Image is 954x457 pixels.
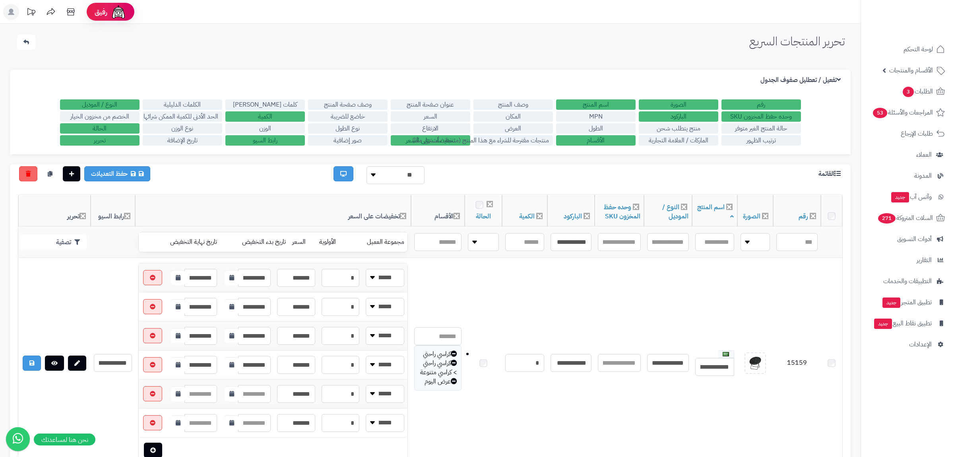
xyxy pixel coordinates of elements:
label: السعر [391,111,470,122]
span: السلات المتروكة [877,212,933,224]
span: الطلبات [902,86,933,97]
label: الأقسام [556,135,636,146]
label: الباركود [639,111,718,122]
span: 3 [903,87,914,97]
a: تحديثات المنصة [21,4,41,22]
a: الصورة [743,212,760,221]
label: الارتفاع [391,123,470,134]
label: تحرير [60,135,140,146]
label: نوع الطول [308,123,388,134]
a: طلبات الإرجاع [866,124,949,143]
th: تحرير [18,195,91,227]
span: جديد [882,298,900,308]
div: كراسي راحتي > كراسي متنوعة [419,359,457,377]
th: الأقسام [411,195,465,227]
span: الإعدادات [909,339,932,350]
label: الحد الأدنى للكمية الممكن شرائها [143,111,222,122]
a: أدوات التسويق [866,229,949,249]
label: رابط السيو [225,135,305,146]
label: نوع الوزن [143,123,222,134]
h1: تحرير المنتجات السريع [749,35,845,48]
label: عنوان صفحة المنتج [391,99,470,110]
span: طلبات الإرجاع [901,128,933,139]
a: تطبيق نقاط البيعجديد [866,314,949,333]
label: رقم [721,99,801,110]
td: تاريخ بدء التخفيض [220,233,289,252]
label: الوزن [225,123,305,134]
label: الطول [556,123,636,134]
a: حفظ التعديلات [84,166,150,181]
span: المدونة [914,170,932,181]
td: السعر [289,233,316,252]
label: العرض [473,123,553,134]
label: منتج يتطلب شحن [639,123,718,134]
a: العملاء [866,145,949,164]
span: 271 [878,213,896,224]
label: وصف المنتج [473,99,553,110]
span: جديد [874,319,892,329]
td: تاريخ نهاية التخفيض [147,233,220,252]
span: 53 [873,108,887,118]
label: المكان [473,111,553,122]
td: الأولوية [316,233,347,252]
span: تطبيق نقاط البيع [873,318,932,329]
label: صور إضافية [308,135,388,146]
a: الطلبات3 [866,82,949,101]
label: الحالة [60,123,140,134]
a: رقم [799,212,808,221]
label: الماركات / العلامة التجارية [639,135,718,146]
label: الصورة [639,99,718,110]
label: MPN [556,111,636,122]
span: الأقسام والمنتجات [889,65,933,76]
th: تخفيضات على السعر [135,195,411,227]
label: خاضع للضريبة [308,111,388,122]
span: العملاء [916,149,932,160]
label: ترتيب الظهور [721,135,801,146]
a: لوحة التحكم [866,40,949,59]
img: logo-2.png [900,22,946,39]
label: اسم المنتج [556,99,636,110]
a: تطبيق المتجرجديد [866,293,949,312]
span: المراجعات والأسئلة [872,107,933,118]
label: الخصم من مخزون الخيار [60,111,140,122]
a: اسم المنتج [697,202,734,221]
label: وحده حفظ المخزون SKU [721,111,801,122]
label: تخفيضات على السعر [391,135,470,146]
label: كلمات [PERSON_NAME] [225,99,305,110]
span: التقارير [917,255,932,266]
label: الكمية [225,111,305,122]
img: ai-face.png [111,4,126,20]
a: المراجعات والأسئلة53 [866,103,949,122]
a: الكمية [519,212,535,221]
label: حالة المنتج الغير متوفر [721,123,801,134]
img: العربية [723,352,729,356]
label: تاريخ الإضافة [143,135,222,146]
h3: القائمة [818,170,843,178]
span: رفيق [95,7,107,17]
a: وحده حفظ المخزون SKU [604,202,640,221]
span: وآتس آب [890,191,932,202]
th: رابط السيو [91,195,135,227]
span: تطبيق المتجر [882,297,932,308]
a: السلات المتروكة271 [866,208,949,228]
div: عرض اليوم [419,377,457,386]
a: النوع / الموديل [662,202,688,221]
label: منتجات مقترحة للشراء مع هذا المنتج (منتجات تُشترى معًا) [473,135,553,146]
label: النوع / الموديل [60,99,140,110]
label: الكلمات الدليلية [143,99,222,110]
span: لوحة التحكم [904,44,933,55]
td: مجموعة العميل [347,233,407,252]
a: الحالة [476,212,491,221]
span: جديد [891,192,909,202]
label: وصف صفحة المنتج [308,99,388,110]
a: التقارير [866,251,949,270]
a: وآتس آبجديد [866,187,949,206]
span: أدوات التسويق [897,233,932,245]
a: الإعدادات [866,335,949,354]
button: تصفية [20,235,86,250]
a: المدونة [866,166,949,185]
h3: تفعيل / تعطليل صفوف الجدول [760,76,843,84]
a: الباركود [564,212,582,221]
div: كراسي راحتي [419,350,457,359]
span: التطبيقات والخدمات [883,276,932,287]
